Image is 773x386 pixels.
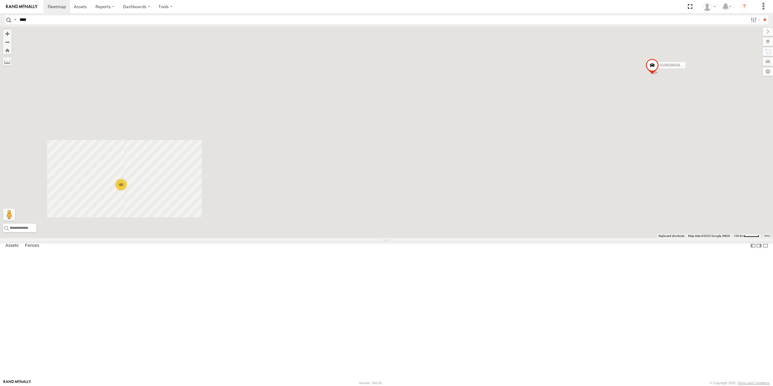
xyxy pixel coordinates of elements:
[750,241,756,250] label: Dock Summary Table to the Left
[748,15,761,24] label: Search Filter Options
[701,2,718,11] div: Dispatch
[738,381,770,385] a: Terms and Conditions
[359,381,382,385] div: Version: 306.00
[659,234,685,238] button: Keyboard shortcuts
[3,38,11,46] button: Zoom out
[763,67,773,76] label: Map Settings
[688,234,730,238] span: Map data ©2025 Google, INEGI
[762,241,768,250] label: Hide Summary Table
[710,381,770,385] div: © Copyright 2025 -
[3,30,11,38] button: Zoom in
[2,241,21,250] label: Assets
[3,46,11,54] button: Zoom Home
[734,234,744,238] span: 100 km
[739,2,749,11] i: ?
[22,241,42,250] label: Fences
[660,63,690,67] span: 015910001673808
[732,234,761,238] button: Map Scale: 100 km per 46 pixels
[115,179,127,191] div: 60
[764,235,770,237] a: Terms (opens in new tab)
[13,15,18,24] label: Search Query
[3,57,11,66] label: Measure
[756,241,762,250] label: Dock Summary Table to the Right
[3,380,31,386] a: Visit our Website
[3,209,15,221] button: Drag Pegman onto the map to open Street View
[6,5,37,9] img: rand-logo.svg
